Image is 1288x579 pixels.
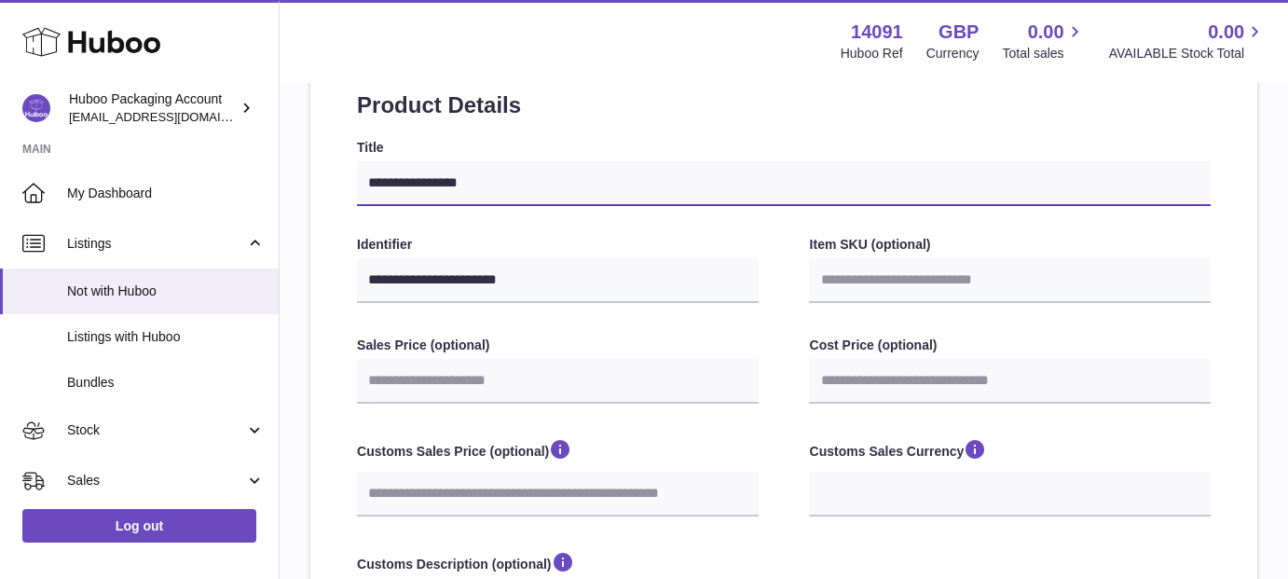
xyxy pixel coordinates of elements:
[67,472,245,489] span: Sales
[1208,20,1244,45] span: 0.00
[809,337,1211,354] label: Cost Price (optional)
[22,509,256,543] a: Log out
[67,283,265,300] span: Not with Huboo
[851,20,903,45] strong: 14091
[67,328,265,346] span: Listings with Huboo
[809,437,1211,467] label: Customs Sales Currency
[1028,20,1064,45] span: 0.00
[357,337,759,354] label: Sales Price (optional)
[1002,45,1085,62] span: Total sales
[939,20,979,45] strong: GBP
[357,90,1211,120] h2: Product Details
[1002,20,1085,62] a: 0.00 Total sales
[926,45,980,62] div: Currency
[1108,20,1266,62] a: 0.00 AVAILABLE Stock Total
[67,374,265,392] span: Bundles
[1108,45,1266,62] span: AVAILABLE Stock Total
[22,94,50,122] img: internalAdmin-14091@internal.huboo.com
[357,139,1211,157] label: Title
[357,236,759,254] label: Identifier
[67,185,265,202] span: My Dashboard
[69,90,237,126] div: Huboo Packaging Account
[69,109,274,124] span: [EMAIL_ADDRESS][DOMAIN_NAME]
[357,437,759,467] label: Customs Sales Price (optional)
[809,236,1211,254] label: Item SKU (optional)
[67,421,245,439] span: Stock
[841,45,903,62] div: Huboo Ref
[67,235,245,253] span: Listings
